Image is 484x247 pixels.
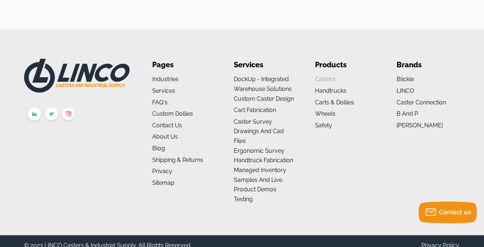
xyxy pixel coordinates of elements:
[234,176,282,193] a: Samples and Live Product Demos
[397,121,443,128] a: [PERSON_NAME]
[397,75,414,82] a: Blickle
[234,166,286,173] a: Managed Inventory
[234,147,284,154] a: Ergonomic Survey
[397,87,414,94] a: LINCO
[234,156,293,163] a: Handtruck Fabrication
[43,106,60,124] img: twitter.png
[234,118,272,125] a: Caster Survey
[234,127,284,144] a: Drawings and Cad Files
[60,106,77,124] img: instagram.png
[152,121,182,128] a: Contact Us
[24,59,129,92] img: LINCO CASTERS & INDUSTRIAL SUPPLY
[315,99,354,105] a: Carts & Dollies
[397,99,446,105] a: Caster Connection
[152,133,178,140] a: About us
[439,209,471,216] span: Contact us
[315,110,335,117] a: Wheels
[26,106,43,124] img: linkedin.png
[234,95,294,102] a: Custom Caster Design
[234,106,276,113] a: Cart Fabrication
[315,59,378,71] li: Products
[152,59,216,71] li: Pages
[234,59,297,71] li: Services
[152,156,203,163] a: Shipping & Returns
[418,202,477,223] button: Contact us
[234,75,292,92] a: DockUp - Integrated Warehouse Solutions
[152,99,168,105] a: FAQ's
[152,110,193,117] a: Custom Dollies
[152,167,172,174] a: Privacy
[397,59,460,71] li: Brands
[152,75,178,82] a: Industries
[234,195,253,202] a: Testing
[315,121,332,128] a: Safety
[152,87,175,94] a: Services
[152,179,174,186] a: Sitemap
[152,144,165,151] a: Blog
[397,110,418,117] a: B and P
[315,75,335,82] a: Casters
[315,87,346,94] a: Handtrucks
